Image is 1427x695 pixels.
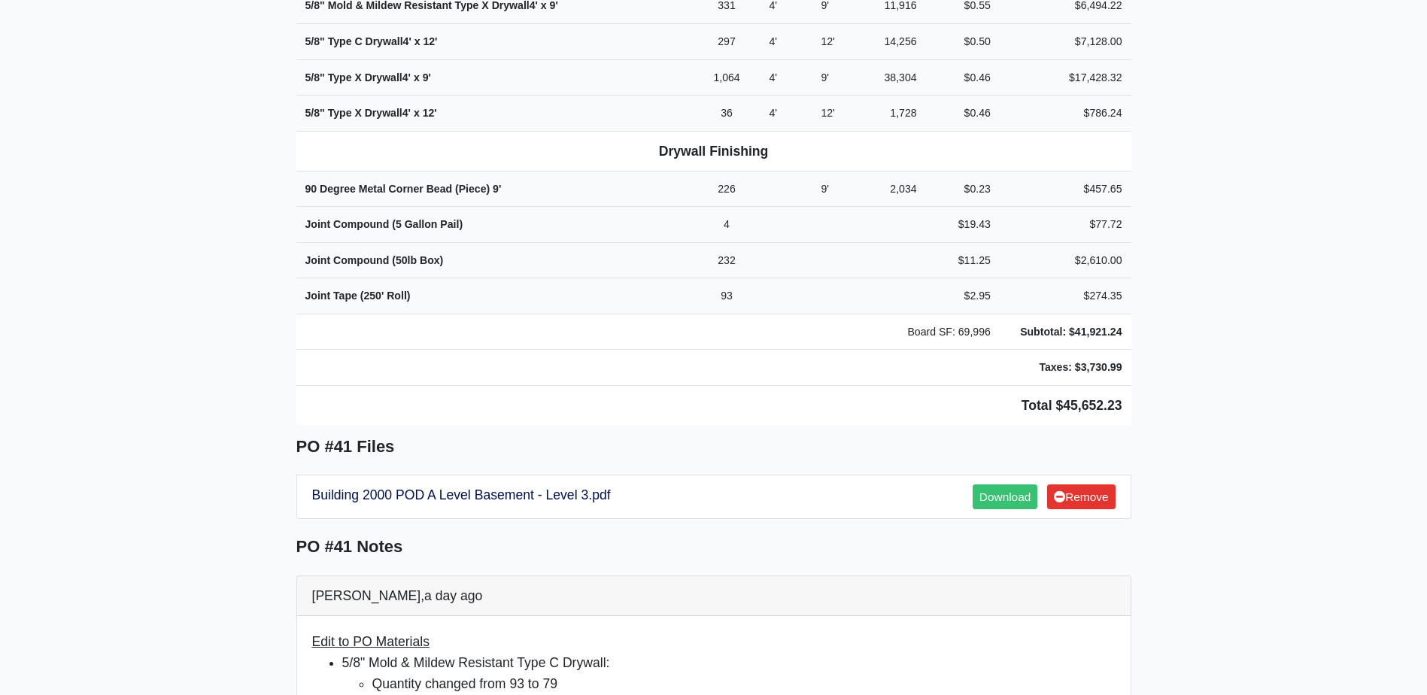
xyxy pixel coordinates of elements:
[402,71,411,83] span: 4'
[659,144,769,159] b: Drywall Finishing
[694,59,761,96] td: 1,064
[342,652,1116,694] li: 5/8" Mold & Mildew Resistant Type C Drywall:
[305,218,463,230] strong: Joint Compound (5 Gallon Pail)
[1000,242,1131,278] td: $2,610.00
[423,71,431,83] span: 9'
[821,107,834,119] span: 12'
[694,278,761,314] td: 93
[926,242,1000,278] td: $11.25
[694,242,761,278] td: 232
[414,107,420,119] span: x
[870,59,925,96] td: 38,304
[423,35,437,47] span: 12'
[296,537,1131,557] h5: PO #41 Notes
[414,35,421,47] span: x
[312,634,430,649] span: Edit to PO Materials
[1000,23,1131,59] td: $7,128.00
[1000,350,1131,386] td: Taxes: $3,730.99
[1000,96,1131,132] td: $786.24
[305,35,438,47] strong: 5/8" Type C Drywall
[305,71,431,83] strong: 5/8" Type X Drywall
[973,484,1037,509] a: Download
[870,96,925,132] td: 1,728
[926,23,1000,59] td: $0.50
[414,71,420,83] span: x
[1000,171,1131,207] td: $457.65
[870,171,925,207] td: 2,034
[402,107,411,119] span: 4'
[769,35,777,47] span: 4'
[769,71,777,83] span: 4'
[821,35,834,47] span: 12'
[296,437,1131,457] h5: PO #41 Files
[297,576,1131,616] div: [PERSON_NAME],
[870,23,925,59] td: 14,256
[907,326,990,338] span: Board SF: 69,996
[694,207,761,243] td: 4
[424,588,482,603] span: a day ago
[1000,314,1131,350] td: Subtotal: $41,921.24
[372,673,1116,694] li: Quantity changed from 93 to 79
[423,107,437,119] span: 12'
[694,171,761,207] td: 226
[769,107,777,119] span: 4'
[403,35,411,47] span: 4'
[926,59,1000,96] td: $0.46
[1000,207,1131,243] td: $77.72
[305,290,411,302] strong: Joint Tape (250' Roll)
[305,254,444,266] strong: Joint Compound (50lb Box)
[1000,59,1131,96] td: $17,428.32
[1000,278,1131,314] td: $274.35
[694,23,761,59] td: 297
[926,207,1000,243] td: $19.43
[821,71,829,83] span: 9'
[821,183,829,195] span: 9'
[1047,484,1115,509] a: Remove
[926,278,1000,314] td: $2.95
[305,107,437,119] strong: 5/8" Type X Drywall
[493,183,501,195] span: 9'
[926,96,1000,132] td: $0.46
[926,171,1000,207] td: $0.23
[305,183,502,195] strong: 90 Degree Metal Corner Bead (Piece)
[312,487,611,502] a: Building 2000 POD A Level Basement - Level 3.pdf
[694,96,761,132] td: 36
[296,385,1131,425] td: Total $45,652.23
